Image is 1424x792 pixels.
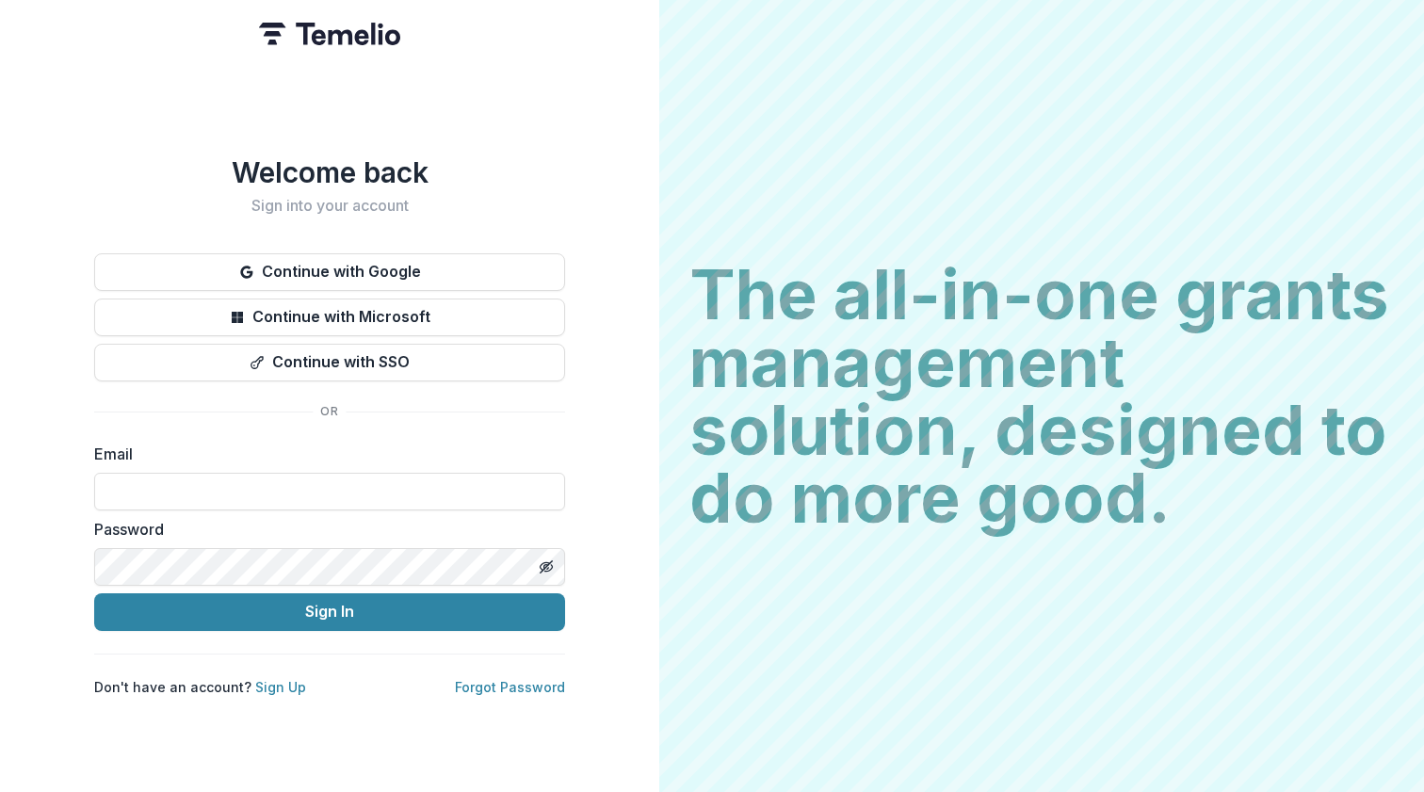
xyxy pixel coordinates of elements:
label: Email [94,443,554,465]
button: Continue with SSO [94,344,565,381]
button: Continue with Microsoft [94,299,565,336]
label: Password [94,518,554,541]
p: Don't have an account? [94,677,306,697]
a: Sign Up [255,679,306,695]
a: Forgot Password [455,679,565,695]
h1: Welcome back [94,155,565,189]
img: Temelio [259,23,400,45]
button: Continue with Google [94,253,565,291]
h2: Sign into your account [94,197,565,215]
button: Toggle password visibility [531,552,561,582]
button: Sign In [94,593,565,631]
